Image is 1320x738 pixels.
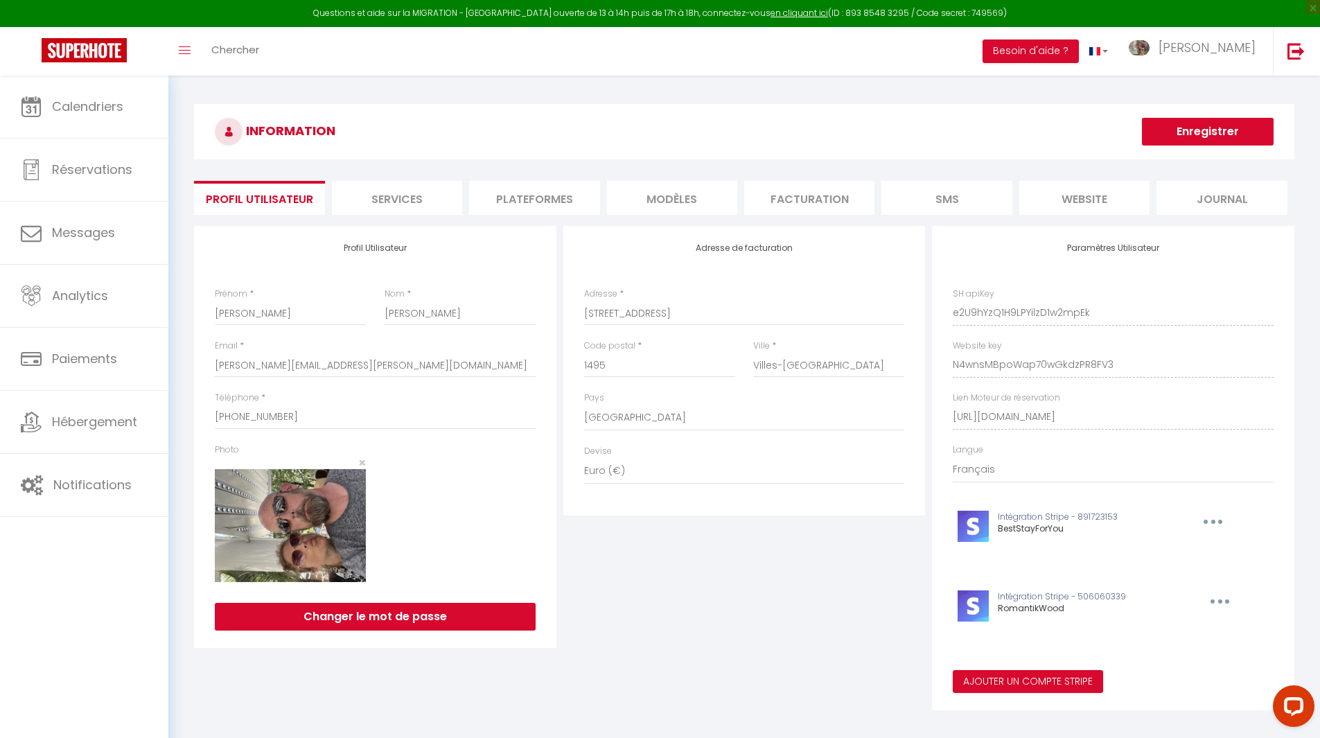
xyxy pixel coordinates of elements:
[52,287,108,304] span: Analytics
[753,340,770,353] label: Ville
[385,288,405,301] label: Nom
[953,443,983,457] label: Langue
[958,590,989,622] img: stripe-logo.jpeg
[953,392,1060,405] label: Lien Moteur de réservation
[584,392,604,405] label: Pays
[52,98,123,115] span: Calendriers
[215,340,238,353] label: Email
[998,522,1064,534] span: BestStayForYou
[1287,42,1305,60] img: logout
[358,457,366,469] button: Close
[771,7,828,19] a: en cliquant ici
[881,181,1012,215] li: SMS
[1142,118,1274,146] button: Enregistrer
[1118,27,1273,76] a: ... [PERSON_NAME]
[998,511,1172,524] p: Intégration Stripe - 891723153
[1262,680,1320,738] iframe: LiveChat chat widget
[52,161,132,178] span: Réservations
[1129,40,1150,56] img: ...
[358,454,366,471] span: ×
[953,340,1002,353] label: Website key
[52,224,115,241] span: Messages
[607,181,737,215] li: MODÈLES
[998,590,1179,604] p: Intégration Stripe - 506060339
[215,288,247,301] label: Prénom
[52,350,117,367] span: Paiements
[194,181,324,215] li: Profil Utilisateur
[215,469,366,583] img: 17382690042738.JPEG
[953,670,1103,694] button: Ajouter un compte Stripe
[953,288,994,301] label: SH apiKey
[998,602,1064,614] span: RomantikWood
[215,243,536,253] h4: Profil Utilisateur
[215,392,259,405] label: Téléphone
[194,104,1294,159] h3: INFORMATION
[744,181,874,215] li: Facturation
[1156,181,1287,215] li: Journal
[469,181,599,215] li: Plateformes
[42,38,127,62] img: Super Booking
[958,511,989,542] img: stripe-logo.jpeg
[584,288,617,301] label: Adresse
[983,39,1079,63] button: Besoin d'aide ?
[584,243,905,253] h4: Adresse de facturation
[53,476,132,493] span: Notifications
[332,181,462,215] li: Services
[584,340,635,353] label: Code postal
[584,445,612,458] label: Devise
[215,603,536,631] button: Changer le mot de passe
[211,42,259,57] span: Chercher
[52,413,137,430] span: Hébergement
[201,27,270,76] a: Chercher
[215,443,239,457] label: Photo
[953,243,1274,253] h4: Paramètres Utilisateur
[1019,181,1150,215] li: website
[1159,39,1256,56] span: [PERSON_NAME]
